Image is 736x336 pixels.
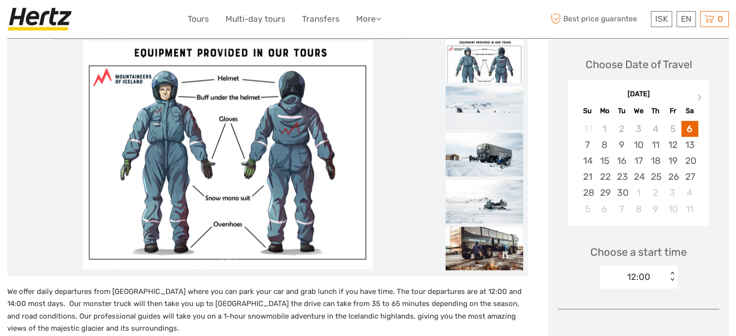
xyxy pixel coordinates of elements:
div: < > [668,272,676,282]
div: Su [579,104,596,117]
a: More [356,12,381,26]
div: Choose Thursday, October 9th, 2025 [647,201,664,217]
div: Choose Thursday, October 2nd, 2025 [647,185,664,201]
div: Choose Wednesday, September 17th, 2025 [630,153,647,169]
div: Choose Thursday, September 18th, 2025 [647,153,664,169]
div: Choose Monday, September 22nd, 2025 [596,169,613,185]
div: Not available Thursday, September 4th, 2025 [647,121,664,137]
div: Th [647,104,664,117]
div: Choose Friday, October 10th, 2025 [664,201,681,217]
div: Choose Thursday, September 25th, 2025 [647,169,664,185]
button: Open LiveChat chat widget [111,15,123,27]
div: Tu [613,104,630,117]
div: Choose Friday, September 12th, 2025 [664,137,681,153]
div: Choose Tuesday, September 23rd, 2025 [613,169,630,185]
img: 535faf776e73400bb2ce7baf289e941b_slider_thumbnail.jpeg [446,86,523,130]
a: Multi-day tours [225,12,285,26]
img: 1ba3d0c756ef48c9b2bf896de9cdfab6_slider_thumbnail.jpeg [446,180,523,223]
div: Choose Friday, October 3rd, 2025 [664,185,681,201]
div: Choose Wednesday, September 24th, 2025 [630,169,647,185]
div: 12:00 [627,271,650,283]
div: Not available Wednesday, September 3rd, 2025 [630,121,647,137]
div: Choose Monday, September 29th, 2025 [596,185,613,201]
a: Transfers [302,12,340,26]
div: Mo [596,104,613,117]
img: 1dcea90356f24b408c2fefcc969d90cf_slider_thumbnail.jpeg [446,133,523,176]
div: Sa [681,104,698,117]
div: Choose Wednesday, October 8th, 2025 [630,201,647,217]
div: Choose Saturday, September 27th, 2025 [681,169,698,185]
div: Choose Saturday, September 13th, 2025 [681,137,698,153]
div: Choose Friday, September 26th, 2025 [664,169,681,185]
div: Choose Tuesday, September 30th, 2025 [613,185,630,201]
img: 0b2dc18640e749cc9db9f0ec22847144_slider_thumbnail.jpeg [446,39,523,83]
button: Next Month [693,92,708,107]
div: [DATE] [568,89,709,100]
span: Choose a start time [590,245,687,260]
img: 0b2dc18640e749cc9db9f0ec22847144_main_slider.jpeg [83,41,373,269]
div: Choose Sunday, October 5th, 2025 [579,201,596,217]
img: 3ce4cd7f5eb94b54826e7781d29ded75_slider_thumbnail.jpeg [446,227,523,270]
div: Choose Sunday, September 14th, 2025 [579,153,596,169]
div: Choose Wednesday, October 1st, 2025 [630,185,647,201]
div: Choose Tuesday, September 9th, 2025 [613,137,630,153]
div: Choose Monday, September 15th, 2025 [596,153,613,169]
div: Choose Friday, September 19th, 2025 [664,153,681,169]
div: Not available Sunday, August 31st, 2025 [579,121,596,137]
div: EN [676,11,696,27]
p: We're away right now. Please check back later! [14,17,109,25]
div: Choose Date of Travel [586,57,692,72]
div: Not available Friday, September 5th, 2025 [664,121,681,137]
a: Tours [188,12,209,26]
div: Choose Monday, October 6th, 2025 [596,201,613,217]
div: Choose Saturday, October 11th, 2025 [681,201,698,217]
div: Choose Saturday, October 4th, 2025 [681,185,698,201]
img: Hertz [7,7,76,31]
div: Fr [664,104,681,117]
span: Best price guarantee [548,11,648,27]
div: Choose Thursday, September 11th, 2025 [647,137,664,153]
div: Choose Sunday, September 21st, 2025 [579,169,596,185]
div: Choose Saturday, September 20th, 2025 [681,153,698,169]
div: Choose Sunday, September 7th, 2025 [579,137,596,153]
div: Choose Tuesday, October 7th, 2025 [613,201,630,217]
span: 0 [716,14,724,24]
div: month 2025-09 [571,121,706,217]
div: Choose Monday, September 8th, 2025 [596,137,613,153]
div: Choose Tuesday, September 16th, 2025 [613,153,630,169]
p: We offer daily departures from [GEOGRAPHIC_DATA] where you can park your car and grab lunch if yo... [7,286,528,335]
div: We [630,104,647,117]
div: Choose Sunday, September 28th, 2025 [579,185,596,201]
div: Not available Monday, September 1st, 2025 [596,121,613,137]
span: ISK [655,14,668,24]
div: Choose Wednesday, September 10th, 2025 [630,137,647,153]
div: Choose Saturday, September 6th, 2025 [681,121,698,137]
div: Not available Tuesday, September 2nd, 2025 [613,121,630,137]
